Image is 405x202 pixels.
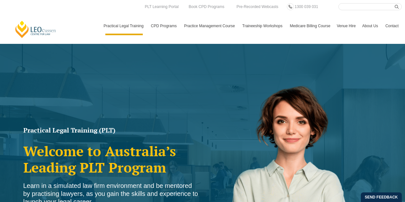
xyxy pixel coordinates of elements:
a: Practical Legal Training [101,17,148,35]
a: [PERSON_NAME] Centre for Law [14,20,57,38]
a: Contact [382,17,402,35]
a: About Us [359,17,382,35]
a: CPD Programs [148,17,181,35]
a: PLT Learning Portal [143,3,180,10]
h1: Practical Legal Training (PLT) [23,127,199,133]
span: 1300 039 031 [295,4,318,9]
a: Pre-Recorded Webcasts [235,3,280,10]
a: 1300 039 031 [293,3,320,10]
a: Book CPD Programs [187,3,226,10]
a: Practice Management Course [181,17,239,35]
h2: Welcome to Australia’s Leading PLT Program [23,143,199,175]
iframe: LiveChat chat widget [362,159,389,186]
a: Traineeship Workshops [239,17,287,35]
a: Venue Hire [334,17,359,35]
a: Medicare Billing Course [287,17,334,35]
